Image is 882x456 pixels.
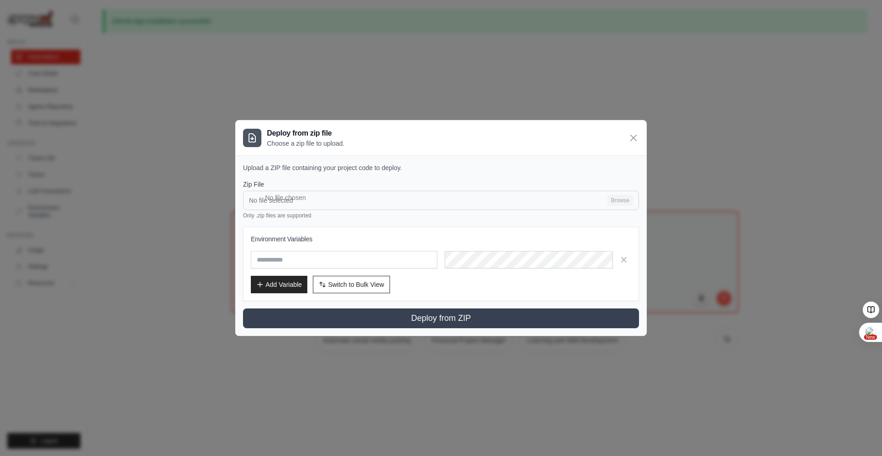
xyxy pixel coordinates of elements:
[836,412,882,456] iframe: Chat Widget
[243,163,639,172] p: Upload a ZIP file containing your project code to deploy.
[243,212,639,219] p: Only .zip files are supported
[328,280,384,289] span: Switch to Bulk View
[243,180,639,189] label: Zip File
[267,139,345,148] p: Choose a zip file to upload.
[251,276,307,293] button: Add Variable
[313,276,390,293] button: Switch to Bulk View
[267,128,345,139] h3: Deploy from zip file
[243,191,639,210] input: No file selected Browse
[251,234,631,244] h3: Environment Variables
[243,308,639,328] button: Deploy from ZIP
